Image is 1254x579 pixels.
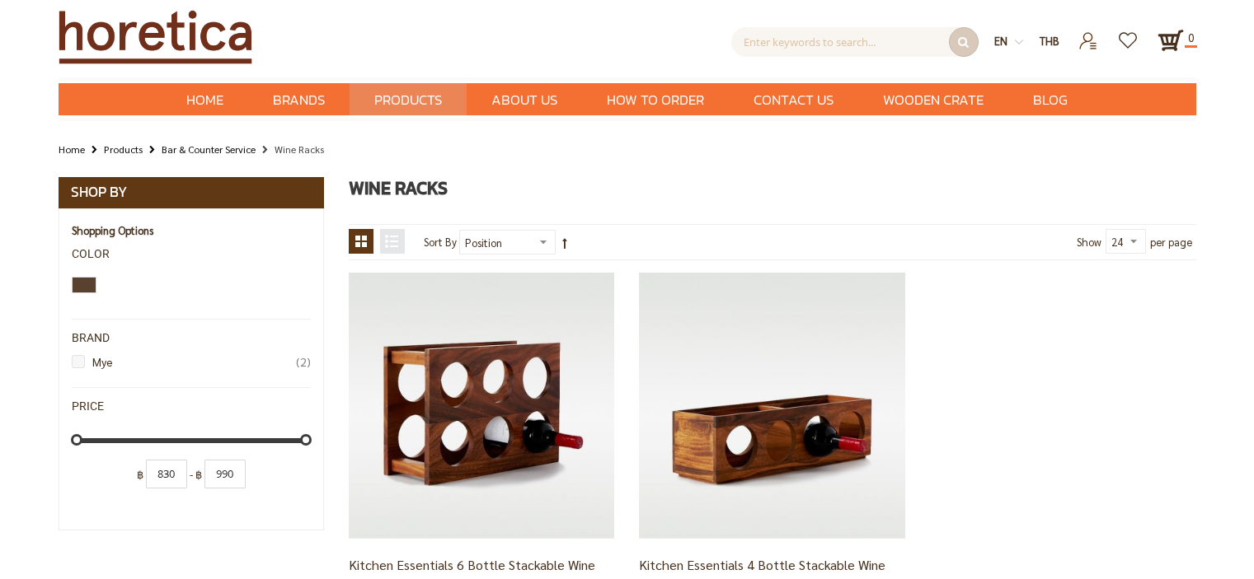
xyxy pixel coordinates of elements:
[349,273,614,538] img: Kitchen Essentials 6 Bottle Stackable Wine Rack
[607,83,704,117] span: How to Order
[754,83,834,117] span: Contact Us
[190,466,193,480] span: -
[639,273,904,538] img: Kitchen Essentials 4 Bottle Stackable Wine Rack
[729,83,858,115] a: Contact Us
[275,142,324,156] strong: Wine Racks
[1185,28,1197,48] span: 0
[80,353,312,371] a: Mye
[467,83,582,115] a: About Us
[72,222,153,240] strong: Shopping Options
[424,229,457,255] label: Sort By
[349,175,448,202] span: Wine Racks
[104,140,143,158] a: Products
[273,83,325,117] span: Brands
[374,83,442,117] span: Products
[195,466,202,480] span: ฿
[137,466,143,480] span: ฿
[59,140,85,158] a: Home
[186,89,223,110] span: Home
[1077,235,1101,249] span: Show
[296,353,311,371] span: 2
[883,83,984,117] span: Wooden Crate
[349,229,373,254] strong: Grid
[162,83,248,115] a: Home
[994,34,1007,48] span: en
[1040,34,1059,48] span: THB
[639,397,904,411] a: Kitchen Essentials 4 Bottle Stackable Wine Rack
[72,332,312,344] div: Brand
[858,83,1008,115] a: Wooden Crate
[162,140,256,158] a: Bar & Counter Service
[59,10,252,64] img: Horetica.com
[1033,83,1068,117] span: Blog
[350,83,467,115] a: Products
[1109,27,1149,41] a: Wishlist
[1158,27,1184,54] a: 0
[491,83,557,117] span: About Us
[1150,229,1192,255] span: per page
[248,83,350,115] a: Brands
[71,181,127,204] strong: Shop By
[1068,27,1109,41] a: Login
[582,83,729,115] a: How to Order
[72,248,312,260] div: Color
[72,400,312,413] div: Price
[349,397,614,411] a: Kitchen Essentials 6 Bottle Stackable Wine Rack
[1015,38,1023,46] img: dropdown-icon.svg
[1008,83,1092,115] a: Blog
